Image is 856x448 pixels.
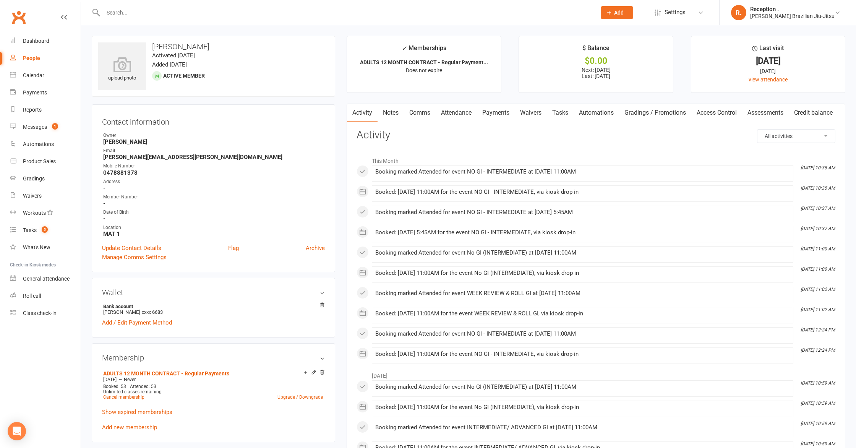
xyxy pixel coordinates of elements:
[801,185,835,191] i: [DATE] 10:35 AM
[23,293,41,299] div: Roll call
[23,175,45,182] div: Gradings
[801,441,835,446] i: [DATE] 10:59 AM
[10,239,81,256] a: What's New
[357,153,835,165] li: This Month
[515,104,547,122] a: Waivers
[23,158,56,164] div: Product Sales
[42,226,48,233] span: 5
[103,304,321,309] strong: Bank account
[801,287,835,292] i: [DATE] 11:02 AM
[103,162,325,170] div: Mobile Number
[10,118,81,136] a: Messages 1
[547,104,574,122] a: Tasks
[477,104,515,122] a: Payments
[103,193,325,201] div: Member Number
[10,205,81,222] a: Workouts
[750,13,835,19] div: [PERSON_NAME] Brazilian Jiu-Jitsu
[801,421,835,426] i: [DATE] 10:59 AM
[10,32,81,50] a: Dashboard
[375,290,790,297] div: Booking marked Attended for event WEEK REVIEW & ROLL GI at [DATE] 11:00AM
[101,7,591,18] input: Search...
[23,193,42,199] div: Waivers
[23,210,46,216] div: Workouts
[23,276,70,282] div: General attendance
[10,67,81,84] a: Calendar
[801,380,835,386] i: [DATE] 10:59 AM
[10,222,81,239] a: Tasks 5
[98,57,146,82] div: upload photo
[23,310,57,316] div: Class check-in
[23,38,49,44] div: Dashboard
[103,209,325,216] div: Date of Birth
[406,67,442,73] span: Does not expire
[103,377,117,382] span: [DATE]
[103,178,325,185] div: Address
[102,253,167,262] a: Manage Comms Settings
[152,61,187,68] time: Added [DATE]
[103,169,325,176] strong: 0478881378
[9,8,28,27] a: Clubworx
[102,424,157,431] a: Add new membership
[103,224,325,231] div: Location
[103,384,126,389] span: Booked: 53
[23,55,40,61] div: People
[375,384,790,390] div: Booking marked Attended for event No GI (INTERMEDIATE) at [DATE] 11:00AM
[375,250,790,256] div: Booking marked Attended for event No GI (INTERMEDIATE) at [DATE] 11:00AM
[375,229,790,236] div: Booked: [DATE] 5:45AM for the event NO GI - INTERMEDIATE, via kiosk drop-in
[731,5,746,20] div: R.
[306,243,325,253] a: Archive
[10,287,81,305] a: Roll call
[402,45,407,52] i: ✓
[582,43,610,57] div: $ Balance
[749,76,788,83] a: view attendance
[375,310,790,317] div: Booked: [DATE] 11:00AM for the event WEEK REVIEW & ROLL GI, via kiosk drop-in
[10,305,81,322] a: Class kiosk mode
[404,104,436,122] a: Comms
[801,266,835,272] i: [DATE] 11:00 AM
[375,189,790,195] div: Booked: [DATE] 11:00AM for the event NO GI - INTERMEDIATE, via kiosk drop-in
[360,59,488,65] strong: ADULTS 12 MONTH CONTRACT - Regular Payment...
[614,10,624,16] span: Add
[163,73,205,79] span: Active member
[801,165,835,170] i: [DATE] 10:35 AM
[10,101,81,118] a: Reports
[124,377,136,382] span: Never
[103,138,325,145] strong: [PERSON_NAME]
[10,170,81,187] a: Gradings
[665,4,686,21] span: Settings
[357,129,835,141] h3: Activity
[801,246,835,252] i: [DATE] 11:00 AM
[357,368,835,380] li: [DATE]
[10,136,81,153] a: Automations
[103,185,325,192] strong: -
[103,200,325,207] strong: -
[375,331,790,337] div: Booking marked Attended for event NO GI - INTERMEDIATE at [DATE] 11:00AM
[750,6,835,13] div: Reception .
[103,394,144,400] a: Cancel membership
[801,307,835,312] i: [DATE] 11:02 AM
[698,67,838,75] div: [DATE]
[375,169,790,175] div: Booking marked Attended for event NO GI - INTERMEDIATE at [DATE] 11:00AM
[103,215,325,222] strong: -
[23,244,50,250] div: What's New
[752,43,784,57] div: Last visit
[98,42,329,51] h3: [PERSON_NAME]
[102,288,325,297] h3: Wallet
[347,104,378,122] a: Activity
[526,67,666,79] p: Next: [DATE] Last: [DATE]
[526,57,666,65] div: $0.00
[698,57,838,65] div: [DATE]
[102,354,325,362] h3: Membership
[378,104,404,122] a: Notes
[619,104,691,122] a: Gradings / Promotions
[103,154,325,161] strong: [PERSON_NAME][EMAIL_ADDRESS][PERSON_NAME][DOMAIN_NAME]
[102,409,172,416] a: Show expired memberships
[103,370,229,377] a: ADULTS 12 MONTH CONTRACT - Regular Payments
[10,50,81,67] a: People
[801,327,835,333] i: [DATE] 12:24 PM
[8,422,26,440] div: Open Intercom Messenger
[801,226,835,231] i: [DATE] 10:37 AM
[23,89,47,96] div: Payments
[375,404,790,411] div: Booked: [DATE] 11:00AM for the event No GI (INTERMEDIATE), via kiosk drop-in
[436,104,477,122] a: Attendance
